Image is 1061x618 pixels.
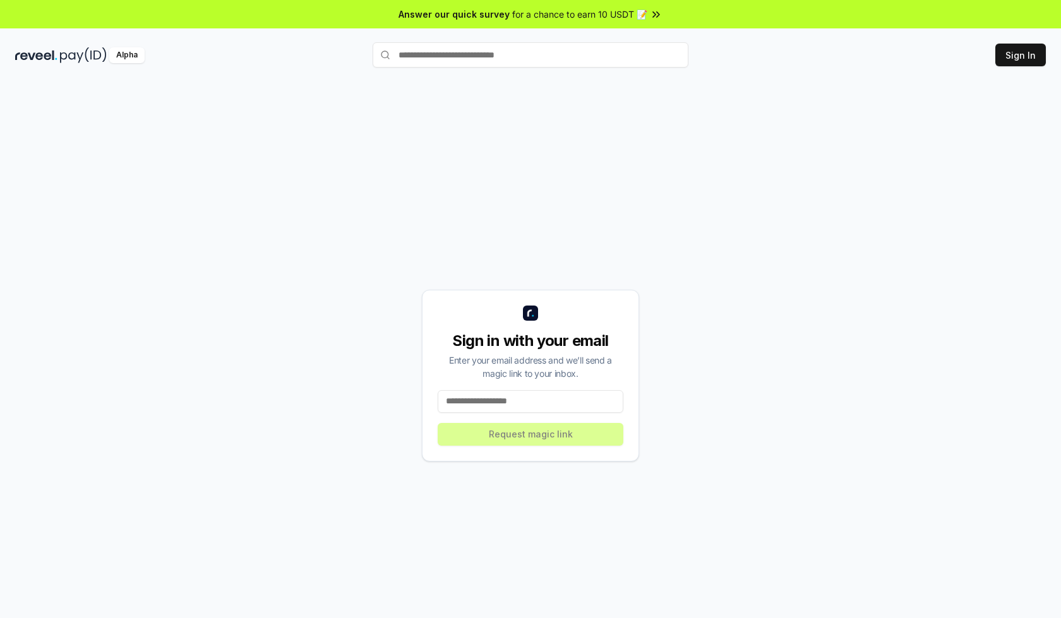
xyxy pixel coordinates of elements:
[438,331,623,351] div: Sign in with your email
[995,44,1046,66] button: Sign In
[523,306,538,321] img: logo_small
[399,8,510,21] span: Answer our quick survey
[15,47,57,63] img: reveel_dark
[109,47,145,63] div: Alpha
[512,8,647,21] span: for a chance to earn 10 USDT 📝
[438,354,623,380] div: Enter your email address and we’ll send a magic link to your inbox.
[60,47,107,63] img: pay_id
